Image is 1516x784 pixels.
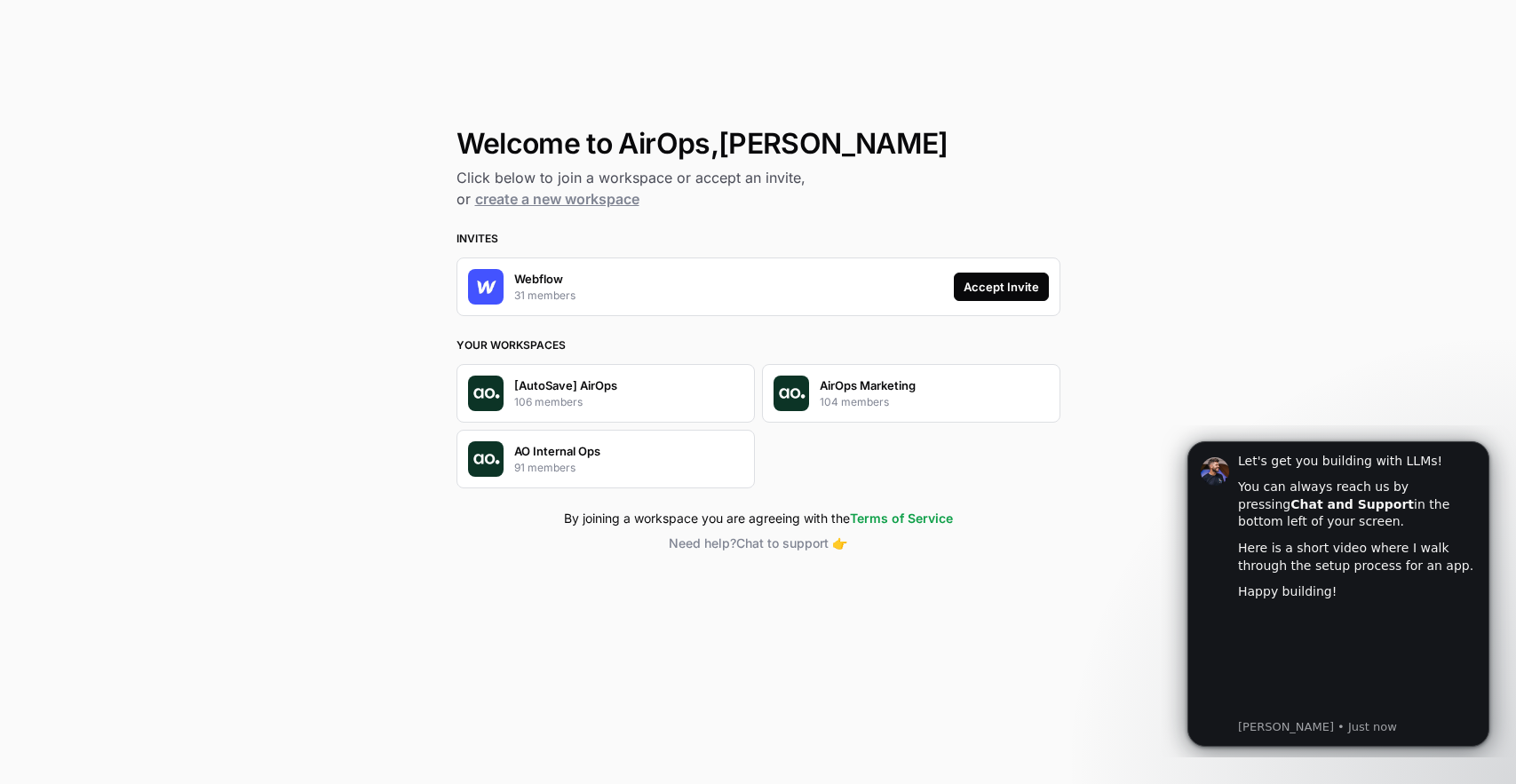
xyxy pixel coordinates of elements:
[774,376,809,411] img: Company Logo
[475,190,639,208] a: create a new workspace
[762,364,1060,423] button: Company LogoAirOps Marketing104 members
[77,294,315,310] p: Message from Steven, sent Just now
[1161,425,1516,757] iframe: Intercom notifications message
[514,442,600,460] p: AO Internal Ops
[736,535,847,550] span: Chat to support 👉
[77,185,315,291] iframe: youtube
[456,430,755,488] button: Company LogoAO Internal Ops91 members
[468,269,504,305] img: Company Logo
[514,460,575,476] p: 91 members
[964,278,1039,296] div: Accept Invite
[456,167,1060,210] h2: Click below to join a workspace or accept an invite, or
[820,394,889,410] p: 104 members
[850,511,953,526] a: Terms of Service
[456,510,1060,527] div: By joining a workspace you are agreeing with the
[456,231,1060,247] h3: Invites
[456,128,1060,160] h1: Welcome to AirOps, [PERSON_NAME]
[456,535,1060,552] button: Need help?Chat to support 👉
[514,270,563,288] p: Webflow
[514,376,617,394] p: [AutoSave] AirOps
[468,441,504,477] img: Company Logo
[468,376,504,411] img: Company Logo
[954,273,1049,301] button: Accept Invite
[514,288,575,304] p: 31 members
[514,394,583,410] p: 106 members
[669,535,736,550] span: Need help?
[456,364,755,423] button: Company Logo[AutoSave] AirOps106 members
[820,376,916,394] p: AirOps Marketing
[456,337,1060,353] h3: Your Workspaces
